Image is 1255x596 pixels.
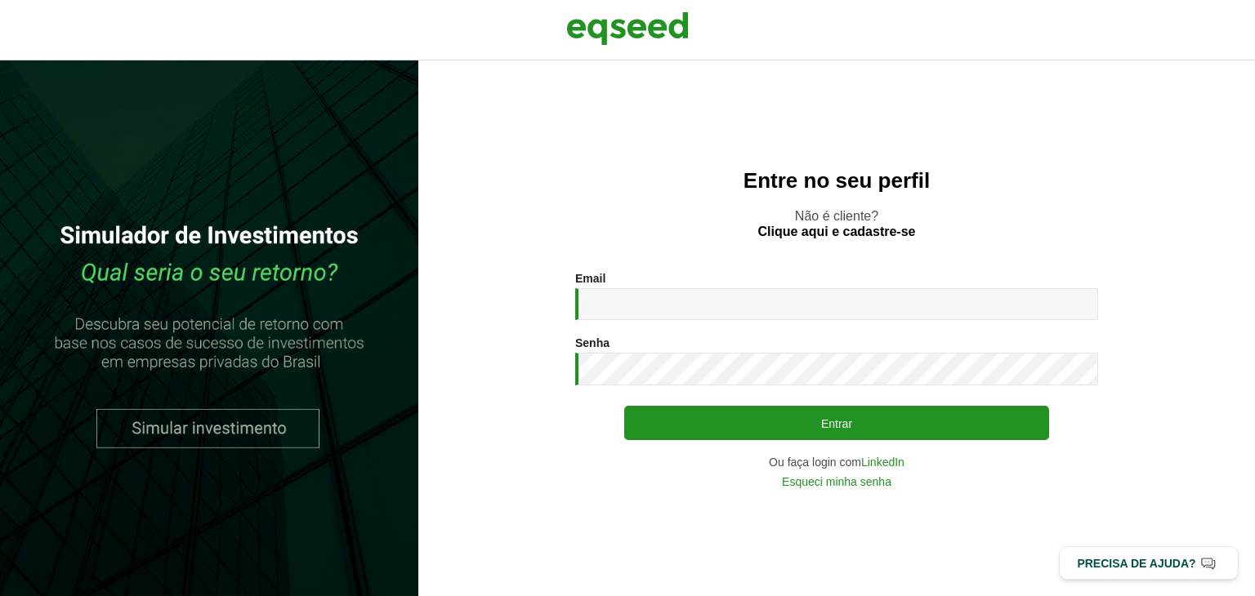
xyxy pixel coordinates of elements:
[861,456,904,468] a: LinkedIn
[451,208,1222,239] p: Não é cliente?
[575,337,610,349] label: Senha
[575,456,1098,468] div: Ou faça login com
[566,8,689,49] img: EqSeed Logo
[624,406,1049,440] button: Entrar
[758,225,916,238] a: Clique aqui e cadastre-se
[575,273,605,284] label: Email
[782,476,891,487] a: Esqueci minha senha
[451,169,1222,193] h2: Entre no seu perfil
